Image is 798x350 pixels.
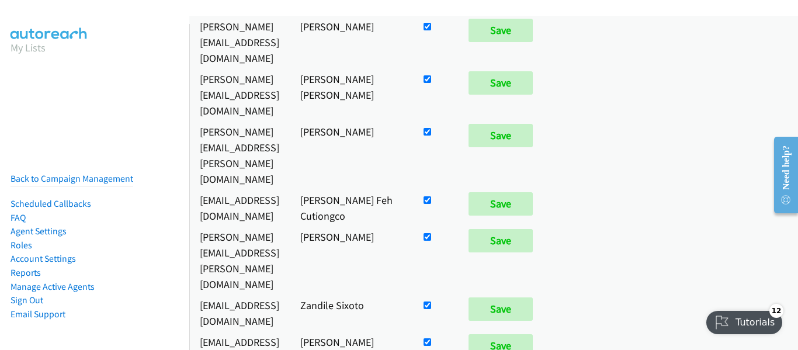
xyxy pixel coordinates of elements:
input: Save [469,19,533,42]
td: [PERSON_NAME][EMAIL_ADDRESS][PERSON_NAME][DOMAIN_NAME] [189,121,290,189]
td: [EMAIL_ADDRESS][DOMAIN_NAME] [189,189,290,226]
td: Zandile Sixoto [290,294,411,331]
iframe: Resource Center [764,129,798,221]
a: Sign Out [11,294,43,306]
td: [PERSON_NAME] [PERSON_NAME] [290,68,411,121]
td: [PERSON_NAME][EMAIL_ADDRESS][PERSON_NAME][DOMAIN_NAME] [189,226,290,294]
a: Scheduled Callbacks [11,198,91,209]
td: [PERSON_NAME][EMAIL_ADDRESS][DOMAIN_NAME] [189,16,290,68]
input: Save [469,71,533,95]
a: Reports [11,267,41,278]
a: Agent Settings [11,226,67,237]
input: Save [469,124,533,147]
a: Account Settings [11,253,76,264]
td: [PERSON_NAME] [290,16,411,68]
a: Manage Active Agents [11,281,95,292]
input: Save [469,297,533,321]
iframe: Checklist [699,299,789,341]
td: [PERSON_NAME] [290,226,411,294]
td: [EMAIL_ADDRESS][DOMAIN_NAME] [189,294,290,331]
input: Save [469,192,533,216]
td: [PERSON_NAME][EMAIL_ADDRESS][DOMAIN_NAME] [189,68,290,121]
a: Back to Campaign Management [11,173,133,184]
a: My Lists [11,41,46,54]
td: [PERSON_NAME] Feh Cutiongco [290,189,411,226]
a: FAQ [11,212,26,223]
input: Save [469,229,533,252]
a: Email Support [11,309,65,320]
a: Roles [11,240,32,251]
td: [PERSON_NAME] [290,121,411,189]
